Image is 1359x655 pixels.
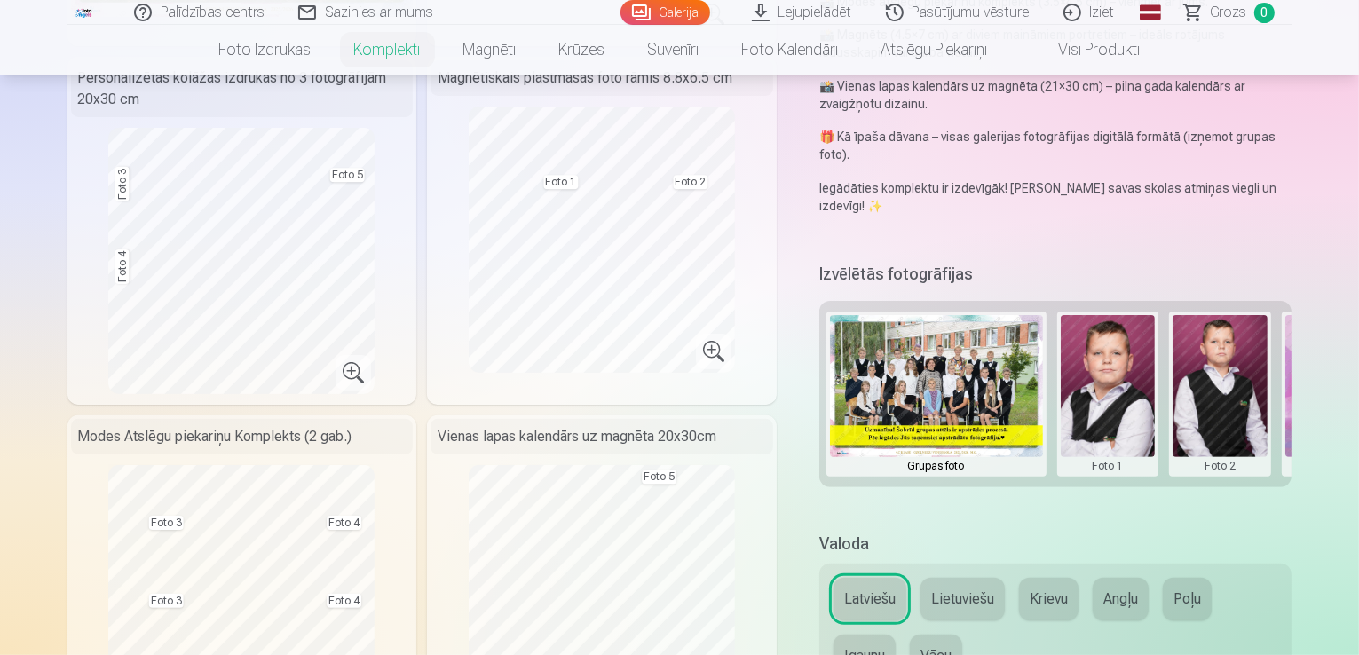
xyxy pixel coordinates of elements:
span: 0 [1254,3,1275,23]
div: Vienas lapas kalendārs uz magnēta 20x30cm [431,419,773,454]
div: Modes Atslēgu piekariņu Komplekts (2 gab.) [71,419,414,454]
h5: Valoda [819,532,1292,556]
button: Poļu [1163,578,1212,620]
span: Grozs [1211,2,1247,23]
a: Suvenīri [627,25,721,75]
a: Krūzes [538,25,627,75]
button: Latviešu [834,578,906,620]
a: Foto kalendāri [721,25,860,75]
a: Visi produkti [1009,25,1162,75]
button: Lietuviešu [920,578,1005,620]
button: Angļu [1093,578,1149,620]
h5: Izvēlētās fotogrāfijas [819,262,973,287]
button: Krievu [1019,578,1079,620]
div: Magnētiskais plastmasas foto rāmis 8.8x6.5 cm [431,60,773,96]
a: Komplekti [333,25,442,75]
div: Grupas foto [830,457,1043,475]
a: Foto izdrukas [198,25,333,75]
img: /fa1 [75,7,94,18]
a: Atslēgu piekariņi [860,25,1009,75]
p: 🎁 Kā īpaša dāvana – visas galerijas fotogrāfijas digitālā formātā (izņemot grupas foto). [819,128,1292,163]
div: Personalizētas kolāžas izdrukas no 3 fotogrāfijām 20x30 cm [71,60,414,117]
a: Magnēti [442,25,538,75]
p: 📸 Vienas lapas kalendārs uz magnēta (21×30 cm) – pilna gada kalendārs ar zvaigžņotu dizainu. [819,77,1292,113]
p: Iegādāties komplektu ir izdevīgāk! [PERSON_NAME] savas skolas atmiņas viegli un izdevīgi! ✨ [819,179,1292,215]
